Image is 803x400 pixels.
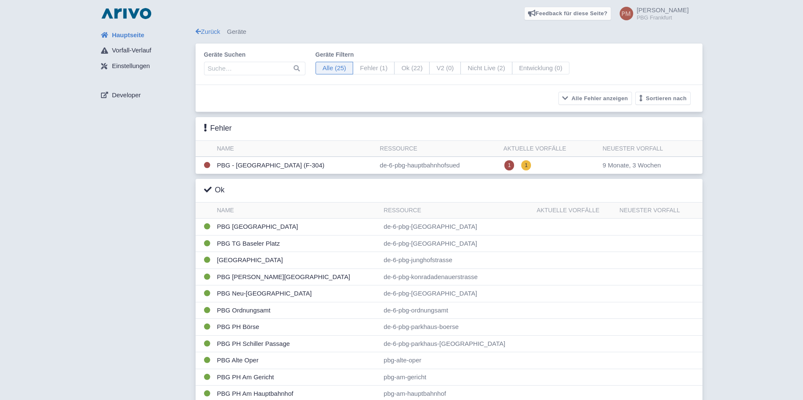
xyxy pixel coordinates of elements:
span: Alle (25) [316,62,354,75]
a: Zurück [196,28,220,35]
th: Ressource [376,141,500,157]
span: Einstellungen [112,61,150,71]
img: logo [99,7,153,20]
td: de-6-pbg-hauptbahnhofsued [376,157,500,174]
td: PBG PH Börse [214,319,381,336]
th: Neuester Vorfall [599,141,702,157]
td: PBG - [GEOGRAPHIC_DATA] (F-304) [214,157,377,174]
td: de-6-pbg-[GEOGRAPHIC_DATA] [380,235,533,252]
td: de-6-pbg-[GEOGRAPHIC_DATA] [380,285,533,302]
span: Fehler (1) [353,62,395,75]
span: Entwicklung (0) [512,62,570,75]
td: pbg-alte-oper [380,352,533,369]
td: de-6-pbg-parkhaus-[GEOGRAPHIC_DATA] [380,335,533,352]
button: Alle Fehler anzeigen [558,92,632,105]
span: Nicht Live (2) [460,62,512,75]
td: PBG Neu-[GEOGRAPHIC_DATA] [214,285,381,302]
input: Suche… [204,62,305,75]
span: V2 (0) [429,62,461,75]
td: PBG Ordnungsamt [214,302,381,319]
span: Hauptseite [112,30,144,40]
a: [PERSON_NAME] PBG Frankfurt [615,7,689,20]
span: Ok (22) [394,62,430,75]
th: Ressource [380,203,533,219]
td: de-6-pbg-[GEOGRAPHIC_DATA] [380,219,533,236]
th: Neuester Vorfall [616,203,702,219]
th: Name [214,141,377,157]
td: PBG [GEOGRAPHIC_DATA] [214,219,381,236]
th: Name [214,203,381,219]
td: de-6-pbg-parkhaus-boerse [380,319,533,336]
button: Sortieren nach [635,92,691,105]
td: de-6-pbg-junghofstrasse [380,252,533,269]
label: Geräte filtern [316,50,570,59]
a: Developer [94,87,196,103]
h3: Fehler [204,124,232,133]
span: 1 [521,160,531,170]
td: PBG TG Baseler Platz [214,235,381,252]
a: Einstellungen [94,58,196,74]
small: PBG Frankfurt [637,15,689,20]
span: Developer [112,90,141,100]
td: de-6-pbg-ordnungsamt [380,302,533,319]
a: Feedback für diese Seite? [524,7,612,20]
a: Hauptseite [94,27,196,43]
th: Aktuelle Vorfälle [533,203,616,219]
td: pbg-am-gericht [380,369,533,386]
span: 9 Monate, 3 Wochen [602,162,661,169]
th: Aktuelle Vorfälle [500,141,599,157]
div: Geräte [196,27,702,37]
td: PBG [PERSON_NAME][GEOGRAPHIC_DATA] [214,268,381,285]
a: Vorfall-Verlauf [94,43,196,59]
td: [GEOGRAPHIC_DATA] [214,252,381,269]
span: [PERSON_NAME] [637,6,689,14]
span: 1 [504,160,514,170]
td: PBG Alte Oper [214,352,381,369]
td: de-6-pbg-konradadenauerstrasse [380,268,533,285]
td: PBG PH Am Gericht [214,369,381,386]
span: Vorfall-Verlauf [112,46,151,55]
td: PBG PH Schiller Passage [214,335,381,352]
h3: Ok [204,186,225,195]
label: Geräte suchen [204,50,305,59]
